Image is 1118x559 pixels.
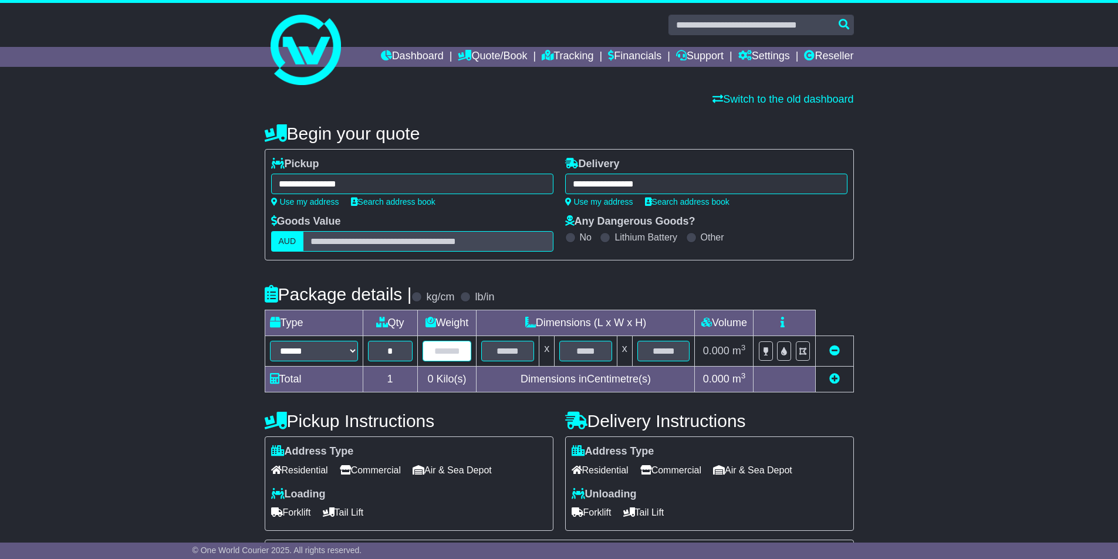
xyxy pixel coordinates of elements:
td: Dimensions in Centimetre(s) [477,367,695,392]
span: Commercial [640,461,701,479]
label: Address Type [572,445,654,458]
span: Tail Lift [623,503,664,521]
label: kg/cm [426,291,454,304]
span: Residential [271,461,328,479]
label: Loading [271,488,326,501]
a: Search address book [645,197,729,206]
td: Dimensions (L x W x H) [477,310,695,336]
a: Use my address [565,197,633,206]
h4: Begin your quote [265,124,854,143]
td: Qty [363,310,417,336]
span: Tail Lift [323,503,364,521]
a: Switch to the old dashboard [712,93,853,105]
span: Residential [572,461,629,479]
span: Forklift [271,503,311,521]
label: Any Dangerous Goods? [565,215,695,228]
a: Add new item [829,373,840,385]
label: Lithium Battery [614,232,677,243]
td: x [539,336,555,367]
a: Use my address [271,197,339,206]
a: Remove this item [829,345,840,357]
a: Settings [738,47,790,67]
label: Goods Value [271,215,341,228]
label: Pickup [271,158,319,171]
span: 0 [427,373,433,385]
label: AUD [271,231,304,252]
td: Kilo(s) [417,367,477,392]
label: No [580,232,592,243]
a: Dashboard [381,47,444,67]
td: Total [265,367,363,392]
sup: 3 [741,371,746,380]
span: Commercial [340,461,401,479]
a: Search address book [351,197,435,206]
a: Quote/Book [458,47,527,67]
label: lb/in [475,291,494,304]
h4: Pickup Instructions [265,411,553,431]
a: Tracking [542,47,593,67]
td: Volume [695,310,754,336]
span: m [732,373,746,385]
span: Forklift [572,503,612,521]
span: 0.000 [703,373,729,385]
label: Delivery [565,158,620,171]
span: m [732,345,746,357]
a: Financials [608,47,661,67]
a: Reseller [804,47,853,67]
label: Address Type [271,445,354,458]
h4: Delivery Instructions [565,411,854,431]
span: Air & Sea Depot [713,461,792,479]
span: © One World Courier 2025. All rights reserved. [192,546,362,555]
td: 1 [363,367,417,392]
sup: 3 [741,343,746,352]
label: Unloading [572,488,637,501]
span: 0.000 [703,345,729,357]
td: Type [265,310,363,336]
a: Support [676,47,724,67]
td: Weight [417,310,477,336]
td: x [617,336,632,367]
label: Other [701,232,724,243]
span: Air & Sea Depot [413,461,492,479]
h4: Package details | [265,284,412,304]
